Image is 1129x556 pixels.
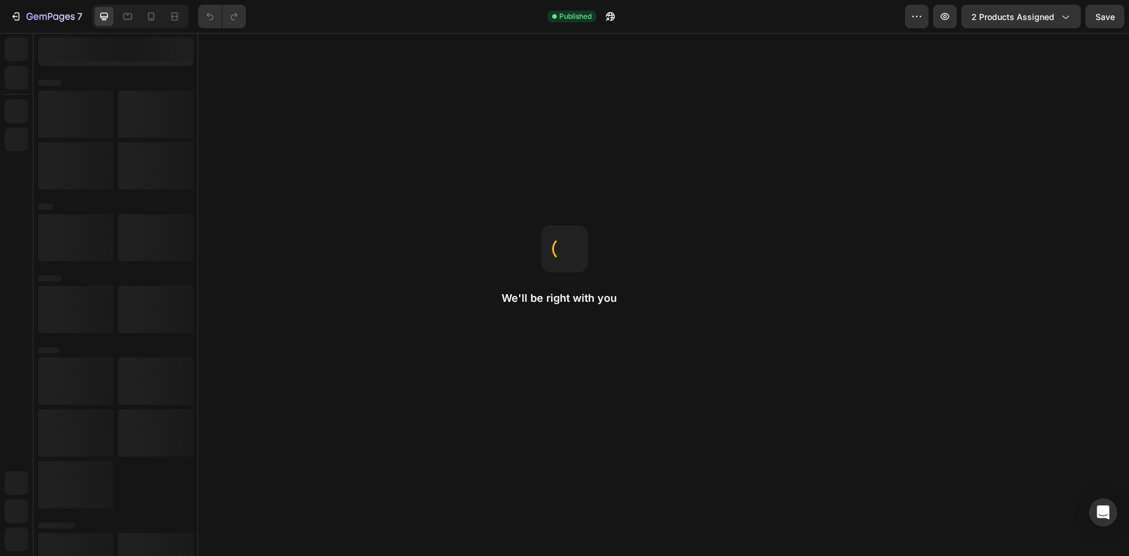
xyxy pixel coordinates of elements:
span: Save [1095,12,1115,22]
span: 2 products assigned [971,11,1054,23]
button: Save [1085,5,1124,28]
button: 7 [5,5,88,28]
span: Published [559,11,592,22]
div: Undo/Redo [198,5,246,28]
h2: We'll be right with you [502,291,627,305]
button: 2 products assigned [961,5,1081,28]
div: Open Intercom Messenger [1089,498,1117,527]
p: 7 [77,9,82,24]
